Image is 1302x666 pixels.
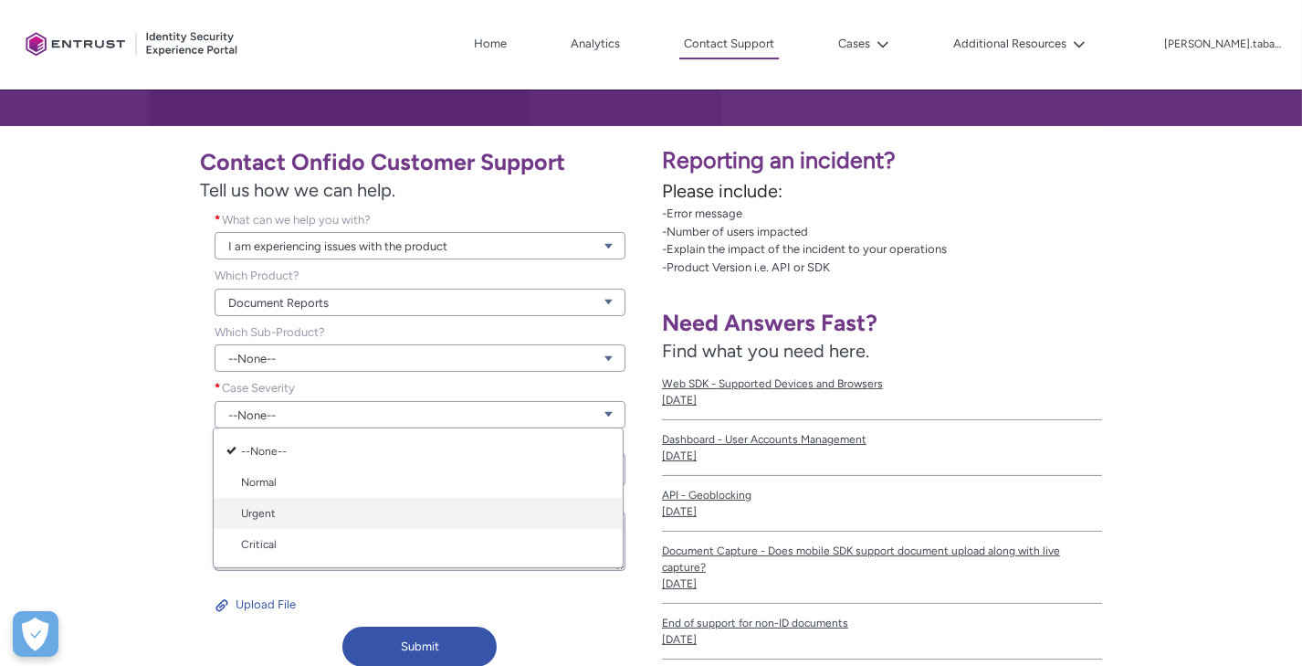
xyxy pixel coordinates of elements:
button: Open Preferences [13,611,58,657]
button: Upload File [215,590,297,619]
span: What can we help you with? [222,213,371,227]
h1: Contact Onfido Customer Support [200,148,640,176]
a: Dashboard - User Accounts Management[DATE] [662,420,1102,476]
a: --None-- [215,344,625,372]
span: required [215,211,222,229]
button: Additional Resources [949,30,1090,58]
span: required [215,379,222,397]
a: API - Geoblocking[DATE] [662,476,1102,532]
span: API - Geoblocking [662,487,1102,503]
span: Which Product? [215,269,299,282]
div: Cookie Preferences [13,611,58,657]
a: Contact Support [679,30,779,59]
p: Please include: [662,177,1291,205]
a: Home [469,30,511,58]
span: Which Sub-Product? [215,325,325,339]
button: User Profile lorenzo.tabacchini [1163,34,1284,52]
lightning-formatted-date-time: [DATE] [662,394,697,407]
a: Document Reports [215,289,625,316]
a: Normal [214,467,623,498]
span: End of support for non-ID documents [662,615,1102,631]
a: I am experiencing issues with the product [215,232,625,259]
span: Find what you need here. [662,340,869,362]
lightning-formatted-date-time: [DATE] [662,449,697,462]
lightning-formatted-date-time: [DATE] [662,577,697,590]
a: Urgent [214,498,623,529]
p: -Error message -Number of users impacted -Explain the impact of the incident to your operations -... [662,205,1291,276]
a: --None-- [214,436,623,467]
a: End of support for non-ID documents[DATE] [662,604,1102,660]
a: Critical [214,529,623,560]
span: Document Capture - Does mobile SDK support document upload along with live capture? [662,543,1102,576]
span: Web SDK - Supported Devices and Browsers [662,375,1102,392]
p: Reporting an incident? [662,143,1291,178]
a: Analytics, opens in new tab [566,30,625,58]
a: Web SDK - Supported Devices and Browsers[DATE] [662,365,1102,420]
span: Case Severity [222,381,295,395]
lightning-formatted-date-time: [DATE] [662,505,697,518]
h1: Need Answers Fast? [662,309,1102,337]
lightning-formatted-date-time: [DATE] [662,633,697,646]
p: [PERSON_NAME].tabacchini [1164,38,1283,51]
span: Dashboard - User Accounts Management [662,431,1102,448]
button: Cases [834,30,894,58]
a: --None-- [215,401,625,428]
span: Tell us how we can help. [200,176,640,204]
a: Document Capture - Does mobile SDK support document upload along with live capture?[DATE] [662,532,1102,604]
